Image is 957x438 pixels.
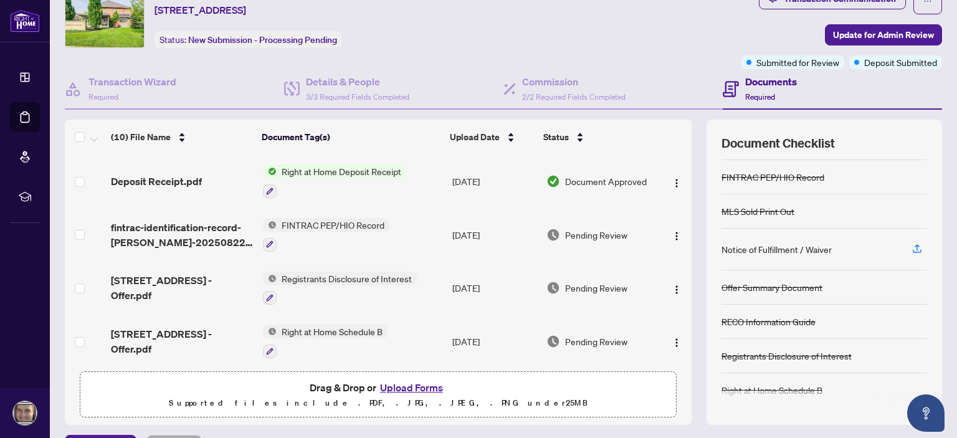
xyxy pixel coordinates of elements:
div: FINTRAC PEP/HIO Record [721,170,824,184]
span: [STREET_ADDRESS] - Offer.pdf [111,273,252,303]
button: Update for Admin Review [825,24,942,45]
span: Pending Review [565,281,627,295]
img: Status Icon [263,218,277,232]
h4: Details & People [306,74,409,89]
span: (10) File Name [111,130,171,144]
span: FINTRAC PEP/HIO Record [277,218,389,232]
img: Document Status [546,335,560,348]
img: Profile Icon [13,401,37,425]
td: [DATE] [447,262,541,315]
span: Required [88,92,118,102]
button: Status IconFINTRAC PEP/HIO Record [263,218,389,252]
th: Status [538,120,655,155]
span: Deposit Receipt.pdf [111,174,202,189]
div: Notice of Fulfillment / Waiver [721,242,832,256]
span: Deposit Submitted [864,55,937,69]
img: logo [10,9,40,32]
td: [DATE] [447,155,541,208]
th: Document Tag(s) [257,120,445,155]
button: Logo [667,171,687,191]
img: Document Status [546,174,560,188]
th: (10) File Name [106,120,257,155]
span: [STREET_ADDRESS] [155,2,246,17]
img: Status Icon [263,272,277,285]
span: [STREET_ADDRESS] - Offer.pdf [111,326,252,356]
button: Logo [667,278,687,298]
span: Document Approved [565,174,647,188]
button: Logo [667,225,687,245]
div: Status: [155,31,342,48]
span: Drag & Drop or [310,379,447,396]
th: Upload Date [445,120,538,155]
button: Logo [667,331,687,351]
span: Pending Review [565,335,627,348]
span: Status [543,130,569,144]
button: Status IconRight at Home Schedule B [263,325,388,358]
h4: Commission [522,74,626,89]
span: Right at Home Schedule B [277,325,388,338]
button: Status IconRight at Home Deposit Receipt [263,164,406,198]
img: Logo [672,178,682,188]
span: 3/3 Required Fields Completed [306,92,409,102]
span: Required [745,92,775,102]
span: Right at Home Deposit Receipt [277,164,406,178]
img: Status Icon [263,164,277,178]
div: RECO Information Guide [721,315,816,328]
div: Registrants Disclosure of Interest [721,349,852,363]
div: Right at Home Schedule B [721,383,822,397]
h4: Transaction Wizard [88,74,176,89]
img: Logo [672,231,682,241]
p: Supported files include .PDF, .JPG, .JPEG, .PNG under 25 MB [88,396,669,411]
td: [DATE] [447,208,541,262]
span: Registrants Disclosure of Interest [277,272,417,285]
img: Status Icon [263,325,277,338]
img: Logo [672,338,682,348]
button: Upload Forms [376,379,447,396]
span: Update for Admin Review [833,25,934,45]
span: Upload Date [450,130,500,144]
button: Status IconRegistrants Disclosure of Interest [263,272,417,305]
img: Document Status [546,228,560,242]
span: 2/2 Required Fields Completed [522,92,626,102]
img: Document Status [546,281,560,295]
td: [DATE] [447,315,541,368]
h4: Documents [745,74,797,89]
span: Drag & Drop orUpload FormsSupported files include .PDF, .JPG, .JPEG, .PNG under25MB [80,372,676,418]
div: Offer Summary Document [721,280,822,294]
span: Document Checklist [721,135,835,152]
span: New Submission - Processing Pending [188,34,337,45]
img: Logo [672,285,682,295]
span: Submitted for Review [756,55,839,69]
div: MLS Sold Print Out [721,204,794,218]
span: Pending Review [565,228,627,242]
span: fintrac-identification-record-[PERSON_NAME]-20250822-212551.pdf [111,220,252,250]
button: Open asap [907,394,945,432]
